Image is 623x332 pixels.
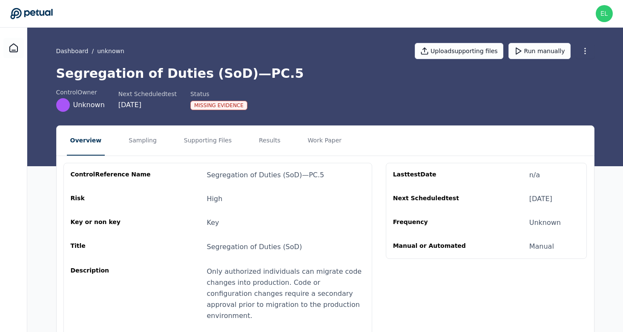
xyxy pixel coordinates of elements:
[71,266,152,321] div: Description
[73,100,105,110] span: Unknown
[393,218,475,228] div: Frequency
[71,170,152,180] div: control Reference Name
[393,241,475,252] div: Manual or Automated
[207,170,324,180] div: Segregation of Duties (SoD) — PC.5
[508,43,571,59] button: Run manually
[207,218,219,228] div: Key
[56,88,105,96] div: control Owner
[125,126,160,156] button: Sampling
[181,126,235,156] button: Supporting Files
[56,47,89,55] a: Dashboard
[529,194,552,204] div: [DATE]
[393,170,475,180] div: Last test Date
[3,38,24,58] a: Dashboard
[56,66,594,81] h1: Segregation of Duties (SoD) — PC.5
[71,194,152,204] div: Risk
[190,101,247,110] div: Missing Evidence
[10,8,53,20] a: Go to Dashboard
[67,126,105,156] button: Overview
[415,43,503,59] button: Uploadsupporting files
[304,126,345,156] button: Work Paper
[207,194,223,204] div: High
[256,126,284,156] button: Results
[190,90,247,98] div: Status
[71,241,152,253] div: Title
[207,243,302,251] span: Segregation of Duties (SoD)
[596,5,613,22] img: eliot+upstart@petual.ai
[529,170,540,180] div: n/a
[207,266,365,321] div: Only authorized individuals can migrate code changes into production. Code or configuration chang...
[118,100,177,110] div: [DATE]
[393,194,475,204] div: Next Scheduled test
[529,218,561,228] div: Unknown
[118,90,177,98] div: Next Scheduled test
[57,126,594,156] nav: Tabs
[97,47,124,55] button: unknown
[71,218,152,228] div: Key or non key
[56,47,124,55] div: /
[529,241,554,252] div: Manual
